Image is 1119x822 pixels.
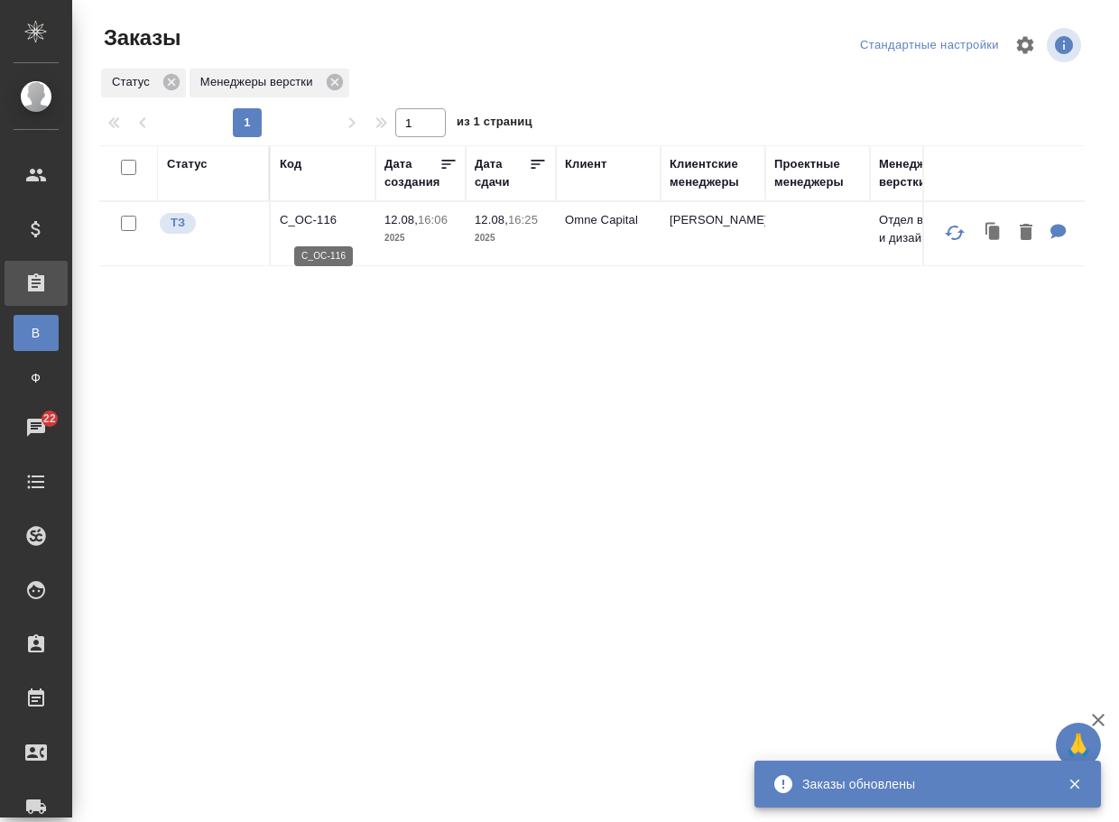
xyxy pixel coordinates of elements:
div: Заказы обновлены [802,775,1040,793]
div: Статус [101,69,186,97]
div: Клиент [565,155,606,173]
p: Omne Capital [565,211,652,229]
span: Посмотреть информацию [1047,28,1085,62]
div: Менеджеры верстки [190,69,349,97]
p: Отдел верстки и дизайна [879,211,966,247]
div: Дата сдачи [475,155,529,191]
p: 2025 [475,229,547,247]
span: Ф [23,369,50,387]
div: Выставляет КМ при отправке заказа на расчет верстке (для тикета) или для уточнения сроков на прои... [158,211,260,236]
p: 16:06 [418,213,448,226]
p: C_OC-116 [280,211,366,229]
div: Код [280,155,301,173]
span: В [23,324,50,342]
div: Статус [167,155,208,173]
button: Обновить [933,211,976,254]
p: Статус [112,73,156,91]
p: Менеджеры верстки [200,73,319,91]
p: 16:25 [508,213,538,226]
td: [PERSON_NAME] [661,202,765,265]
a: 22 [5,405,68,450]
div: Дата создания [384,155,439,191]
a: Ф [14,360,59,396]
p: 12.08, [384,213,418,226]
span: 🙏 [1063,726,1094,764]
div: Клиентские менеджеры [670,155,756,191]
p: 2025 [384,229,457,247]
div: split button [855,32,1003,60]
div: Проектные менеджеры [774,155,861,191]
button: Удалить [1011,215,1041,252]
span: из 1 страниц [457,111,532,137]
div: Менеджеры верстки [879,155,966,191]
button: 🙏 [1056,723,1101,768]
span: 22 [32,410,67,428]
span: Настроить таблицу [1003,23,1047,67]
p: ТЗ [171,214,185,232]
a: В [14,315,59,351]
button: Закрыть [1056,776,1093,792]
button: Клонировать [976,215,1011,252]
p: 12.08, [475,213,508,226]
span: Заказы [99,23,180,52]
